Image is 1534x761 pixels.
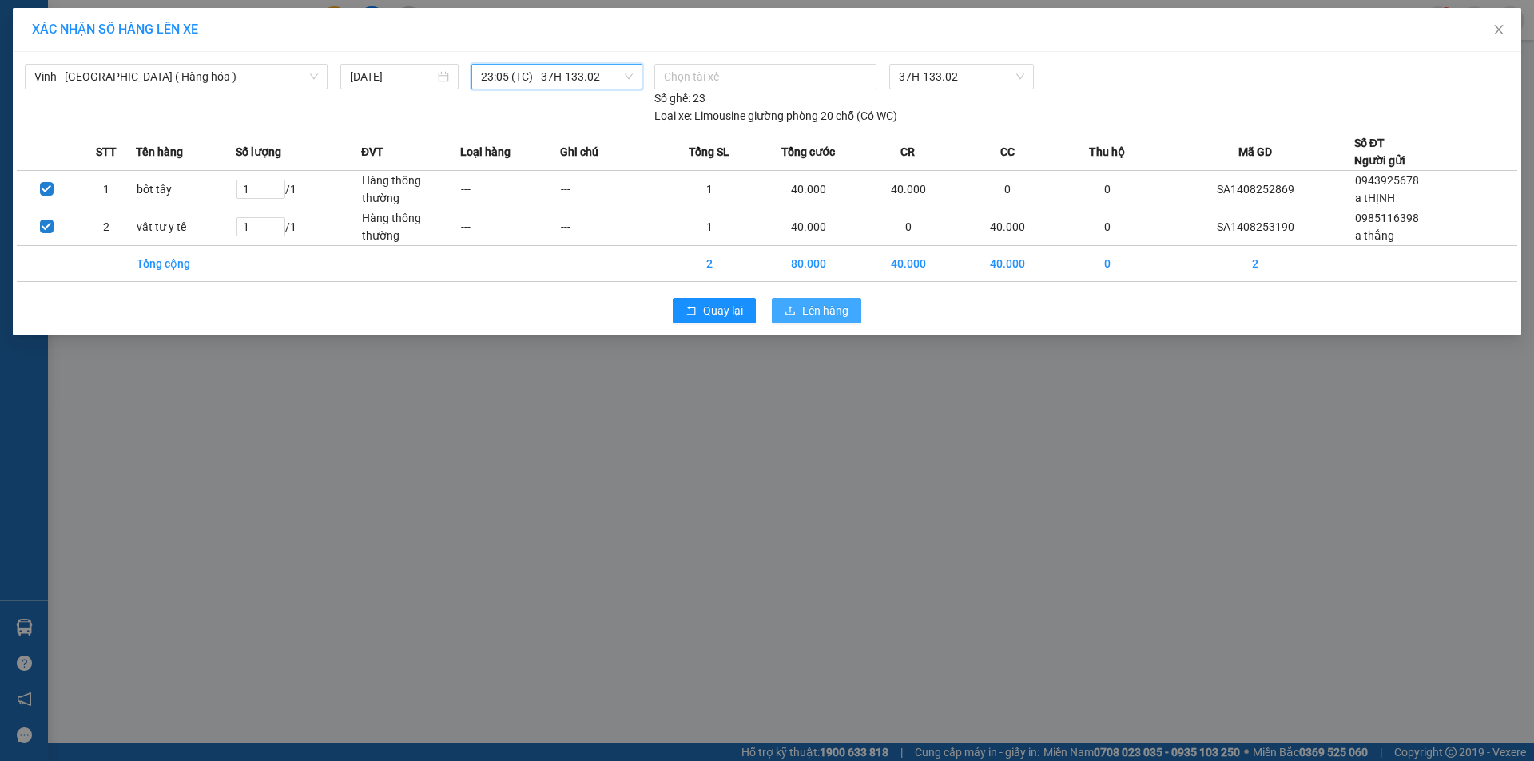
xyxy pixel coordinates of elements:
[654,107,692,125] span: Loại xe:
[136,208,236,246] td: vât tư y tê
[32,22,198,37] span: XÁC NHẬN SỐ HÀNG LÊN XE
[460,171,560,208] td: ---
[136,171,236,208] td: bôt tây
[686,305,697,318] span: rollback
[1157,246,1354,282] td: 2
[859,208,959,246] td: 0
[654,107,897,125] div: Limousine giường phòng 20 chỗ (Có WC)
[659,208,759,246] td: 1
[1058,171,1158,208] td: 0
[802,302,848,319] span: Lên hàng
[859,171,959,208] td: 40.000
[77,208,137,246] td: 2
[236,171,361,208] td: / 1
[236,208,361,246] td: / 1
[1238,143,1272,161] span: Mã GD
[1000,143,1015,161] span: CC
[772,298,861,323] button: uploadLên hàng
[96,143,117,161] span: STT
[1476,8,1521,53] button: Close
[1058,208,1158,246] td: 0
[958,246,1058,282] td: 40.000
[759,208,859,246] td: 40.000
[1355,212,1419,224] span: 0985116398
[1355,174,1419,187] span: 0943925678
[1355,229,1394,242] span: a thắng
[460,208,560,246] td: ---
[958,171,1058,208] td: 0
[703,302,743,319] span: Quay lại
[689,143,729,161] span: Tổng SL
[560,171,660,208] td: ---
[136,246,236,282] td: Tổng cộng
[1089,143,1125,161] span: Thu hộ
[350,68,435,85] input: 14/08/2025
[659,171,759,208] td: 1
[659,246,759,282] td: 2
[1492,23,1505,36] span: close
[958,208,1058,246] td: 40.000
[859,246,959,282] td: 40.000
[900,143,915,161] span: CR
[560,143,598,161] span: Ghi chú
[1355,192,1395,204] span: a tHỊNH
[1157,208,1354,246] td: SA1408253190
[759,171,859,208] td: 40.000
[34,65,318,89] span: Vinh - Hà Nội ( Hàng hóa )
[654,89,705,107] div: 23
[1354,134,1405,169] div: Số ĐT Người gửi
[899,65,1023,89] span: 37H-133.02
[361,208,461,246] td: Hàng thông thường
[785,305,796,318] span: upload
[673,298,756,323] button: rollbackQuay lại
[77,171,137,208] td: 1
[236,143,281,161] span: Số lượng
[361,171,461,208] td: Hàng thông thường
[1157,171,1354,208] td: SA1408252869
[481,65,633,89] span: 23:05 (TC) - 37H-133.02
[654,89,690,107] span: Số ghế:
[1058,246,1158,282] td: 0
[781,143,835,161] span: Tổng cước
[560,208,660,246] td: ---
[460,143,511,161] span: Loại hàng
[361,143,383,161] span: ĐVT
[759,246,859,282] td: 80.000
[136,143,183,161] span: Tên hàng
